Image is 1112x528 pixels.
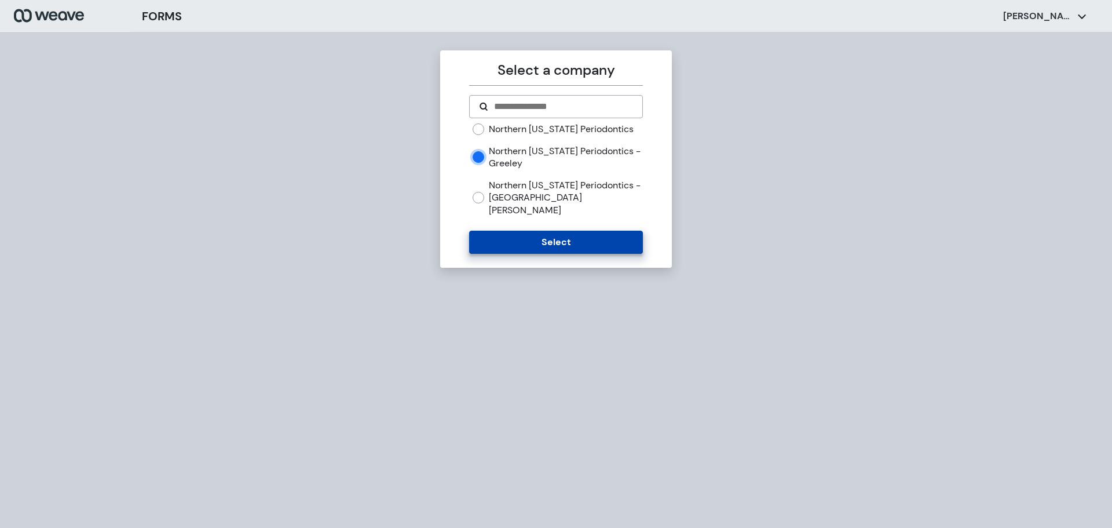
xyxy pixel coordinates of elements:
label: Northern [US_STATE] Periodontics - [GEOGRAPHIC_DATA][PERSON_NAME] [489,179,642,217]
label: Northern [US_STATE] Periodontics - Greeley [489,145,642,170]
label: Northern [US_STATE] Periodontics [489,123,634,136]
button: Select [469,231,642,254]
h3: FORMS [142,8,182,25]
input: Search [493,100,632,114]
p: Select a company [469,60,642,81]
p: [PERSON_NAME] [1003,10,1073,23]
